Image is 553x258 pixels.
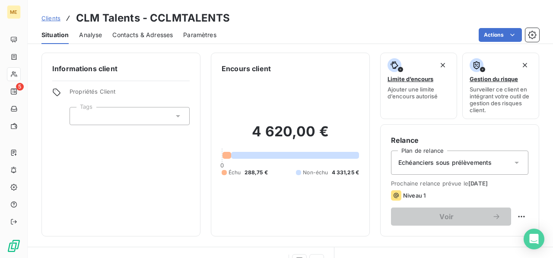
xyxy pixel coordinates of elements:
span: 288,75 € [245,169,268,176]
span: 4 331,25 € [332,169,359,176]
span: Analyse [79,31,102,39]
h6: Encours client [222,63,271,74]
img: Logo LeanPay [7,239,21,253]
span: Propriétés Client [70,88,190,100]
span: Clients [41,15,60,22]
span: Voir [401,213,492,220]
span: Echéanciers sous prélèvements [398,158,492,167]
button: Limite d’encoursAjouter une limite d’encours autorisé [380,53,457,119]
span: 5 [16,83,24,91]
span: Situation [41,31,69,39]
a: Clients [41,14,60,22]
span: 0 [220,162,224,169]
button: Actions [479,28,522,42]
button: Voir [391,208,511,226]
span: Gestion du risque [470,76,518,82]
div: ME [7,5,21,19]
span: Limite d’encours [388,76,433,82]
span: Ajouter une limite d’encours autorisé [388,86,450,100]
span: Niveau 1 [403,192,426,199]
h6: Informations client [52,63,190,74]
span: Prochaine relance prévue le [391,180,528,187]
h2: 4 620,00 € [222,123,359,149]
button: Gestion du risqueSurveiller ce client en intégrant votre outil de gestion des risques client. [462,53,539,119]
h3: CLM Talents - CCLMTALENTS [76,10,230,26]
h6: Relance [391,135,528,145]
span: Surveiller ce client en intégrant votre outil de gestion des risques client. [470,86,532,113]
span: Contacts & Adresses [112,31,173,39]
div: Open Intercom Messenger [524,229,544,249]
span: Non-échu [303,169,328,176]
input: Ajouter une valeur [77,112,84,120]
span: Paramètres [183,31,216,39]
span: Échu [229,169,241,176]
span: [DATE] [468,180,488,187]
